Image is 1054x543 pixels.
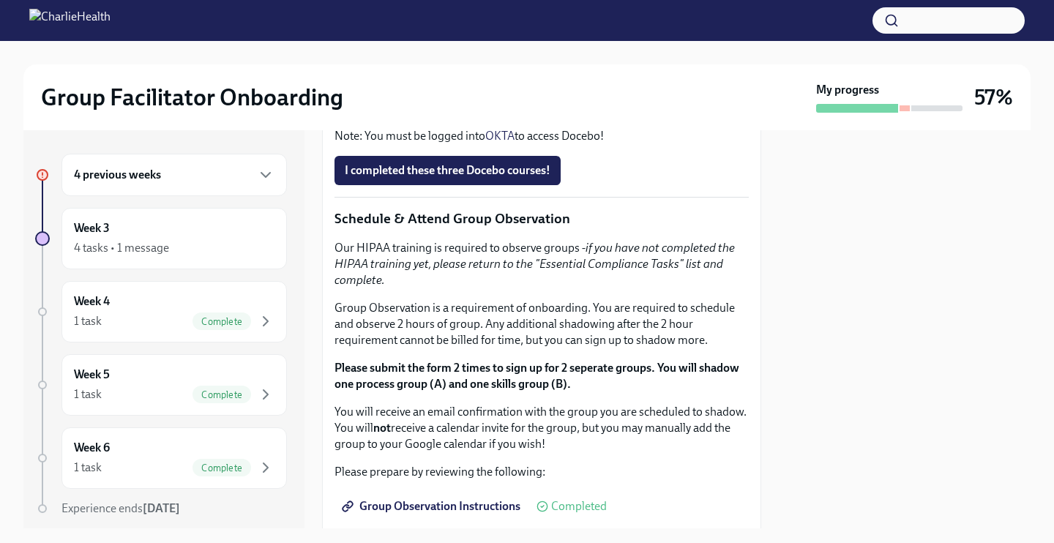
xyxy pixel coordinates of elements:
[373,421,391,435] strong: not
[74,293,110,310] h6: Week 4
[334,156,561,185] button: I completed these three Docebo courses!
[345,163,550,178] span: I completed these three Docebo courses!
[334,300,749,348] p: Group Observation is a requirement of onboarding. You are required to schedule and observe 2 hour...
[334,128,749,144] p: Note: You must be logged into to access Docebo!
[74,386,102,402] div: 1 task
[974,84,1013,111] h3: 57%
[816,82,879,98] strong: My progress
[193,389,251,400] span: Complete
[334,361,739,391] strong: Please submit the form 2 times to sign up for 2 seperate groups. You will shadow one process grou...
[29,9,111,32] img: CharlieHealth
[61,501,180,515] span: Experience ends
[74,313,102,329] div: 1 task
[74,220,110,236] h6: Week 3
[35,208,287,269] a: Week 34 tasks • 1 message
[334,240,749,288] p: Our HIPAA training is required to observe groups -
[74,460,102,476] div: 1 task
[551,501,607,512] span: Completed
[334,464,749,480] p: Please prepare by reviewing the following:
[61,154,287,196] div: 4 previous weeks
[143,501,180,515] strong: [DATE]
[334,492,531,521] a: Group Observation Instructions
[334,241,735,287] em: if you have not completed the HIPAA training yet, please return to the "Essential Compliance Task...
[485,129,515,143] a: OKTA
[193,463,251,473] span: Complete
[334,209,749,228] p: Schedule & Attend Group Observation
[35,354,287,416] a: Week 51 taskComplete
[193,316,251,327] span: Complete
[74,240,169,256] div: 4 tasks • 1 message
[35,427,287,489] a: Week 61 taskComplete
[345,499,520,514] span: Group Observation Instructions
[74,167,161,183] h6: 4 previous weeks
[334,404,749,452] p: You will receive an email confirmation with the group you are scheduled to shadow. You will recei...
[35,281,287,342] a: Week 41 taskComplete
[74,367,110,383] h6: Week 5
[41,83,343,112] h2: Group Facilitator Onboarding
[74,440,110,456] h6: Week 6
